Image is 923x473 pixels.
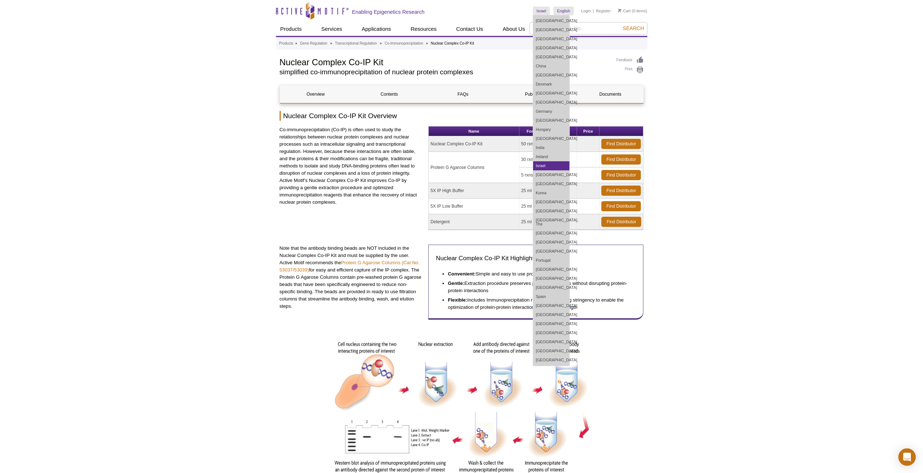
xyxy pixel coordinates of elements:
td: Protein G Agarose Columns [429,152,519,183]
a: [GEOGRAPHIC_DATA] [533,347,569,356]
td: Detergent [429,214,519,230]
li: » [330,41,332,45]
th: Name [429,126,519,136]
a: India [533,143,569,152]
p: Co-immunoprecipitation (Co-IP) is often used to study the relationships between nuclear protein c... [280,126,423,206]
a: Overview [280,86,351,103]
li: Nuclear Complex Co-IP Kit [431,41,474,45]
a: Spain [533,292,569,301]
h2: Enabling Epigenetics Research [352,9,425,15]
a: Israel [533,7,550,15]
span: Search [623,25,644,31]
a: Services [317,22,347,36]
a: Register [596,8,611,13]
td: 5 rxns [519,167,548,183]
a: [GEOGRAPHIC_DATA] [533,301,569,310]
a: Denmark [533,80,569,89]
a: [GEOGRAPHIC_DATA] [533,283,569,292]
h3: Nuclear Complex Co-IP Kit Highlights [436,254,636,263]
a: Resources [406,22,441,36]
a: Login [581,8,591,13]
a: [GEOGRAPHIC_DATA] [533,116,569,125]
a: [GEOGRAPHIC_DATA] [533,179,569,188]
td: 50 rxns [519,136,548,152]
a: [GEOGRAPHIC_DATA] [533,71,569,80]
td: 5X IP High Buffer [429,183,519,199]
a: [GEOGRAPHIC_DATA] [533,238,569,247]
p: Note that the antibody binding beads are NOT included in the Nuclear Complex Co-IP Kit and must b... [280,245,423,310]
a: China [533,62,569,71]
a: Portugal [533,256,569,265]
td: 25 ml [519,183,548,199]
h2: Nuclear Complex Co-IP Kit Overview [280,111,644,121]
strong: Flexible: [448,297,467,303]
a: [GEOGRAPHIC_DATA] [533,134,569,143]
a: Transcriptional Regulation [335,40,377,47]
a: Print [617,66,644,74]
li: » [380,41,382,45]
div: Open Intercom Messenger [898,448,916,466]
a: English [553,7,574,15]
a: Gene Regulation [300,40,327,47]
strong: Convenient: [448,271,475,277]
a: Applications [357,22,395,36]
a: Hungary [533,125,569,134]
a: [GEOGRAPHIC_DATA] [533,337,569,347]
td: 30 rxns [519,152,548,167]
a: About Us [498,22,530,36]
th: Price [577,126,599,136]
a: [GEOGRAPHIC_DATA] [533,319,569,328]
a: Products [279,40,293,47]
a: [GEOGRAPHIC_DATA] [533,274,569,283]
a: Cart [618,8,631,13]
a: Publications [501,86,572,103]
button: Search [621,25,646,32]
a: Feedback [617,56,644,64]
a: [GEOGRAPHIC_DATA] [533,98,569,107]
a: Contents [354,86,425,103]
a: Ireland [533,152,569,161]
a: Co-Immunoprecipitation [384,40,423,47]
td: 25 ml [519,214,548,230]
a: Find Distributor [601,217,641,227]
td: 5X IP Low Buffer [429,199,519,214]
input: Keyword, Cat. No. [530,22,647,34]
strong: Gentle: [448,281,464,286]
a: [GEOGRAPHIC_DATA] [533,198,569,207]
li: Simple and easy to use protocol [448,268,629,278]
a: [GEOGRAPHIC_DATA] [533,43,569,53]
a: Israel [533,161,569,170]
a: Protein G Agarose Columns (Cat No. 53037/53039) [280,260,420,273]
a: [GEOGRAPHIC_DATA] [533,265,569,274]
a: Korea [533,188,569,198]
td: 25 ml [519,199,548,214]
a: [GEOGRAPHIC_DATA] [533,16,569,25]
a: Products [276,22,306,36]
a: [GEOGRAPHIC_DATA] [533,247,569,256]
li: (0 items) [618,7,647,15]
a: [GEOGRAPHIC_DATA] [533,170,569,179]
a: Find Distributor [601,186,641,196]
a: Find Distributor [601,139,641,149]
a: [GEOGRAPHIC_DATA] [533,207,569,216]
a: [GEOGRAPHIC_DATA] [533,229,569,238]
a: [GEOGRAPHIC_DATA] [533,25,569,34]
li: » [295,41,297,45]
a: [GEOGRAPHIC_DATA] [533,328,569,337]
a: [GEOGRAPHIC_DATA] [533,310,569,319]
td: Nuclear Complex Co-IP Kit [429,136,519,152]
a: Germany [533,107,569,116]
a: [GEOGRAPHIC_DATA] [533,356,569,365]
a: Find Distributor [601,170,641,180]
a: [GEOGRAPHIC_DATA] [533,53,569,62]
li: | [593,7,594,15]
li: » [426,41,428,45]
h2: simplified co-immunoprecipitation of nuclear protein complexes [280,69,609,75]
a: Documents [574,86,646,103]
a: FAQs [427,86,499,103]
a: Contact Us [452,22,487,36]
a: Find Distributor [601,154,641,165]
li: Includes Immunoprecipitation reagents of varying stringency to enable the optimization of protein... [448,294,629,311]
h1: Nuclear Complex Co-IP Kit [280,56,609,67]
img: Your Cart [618,9,621,12]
